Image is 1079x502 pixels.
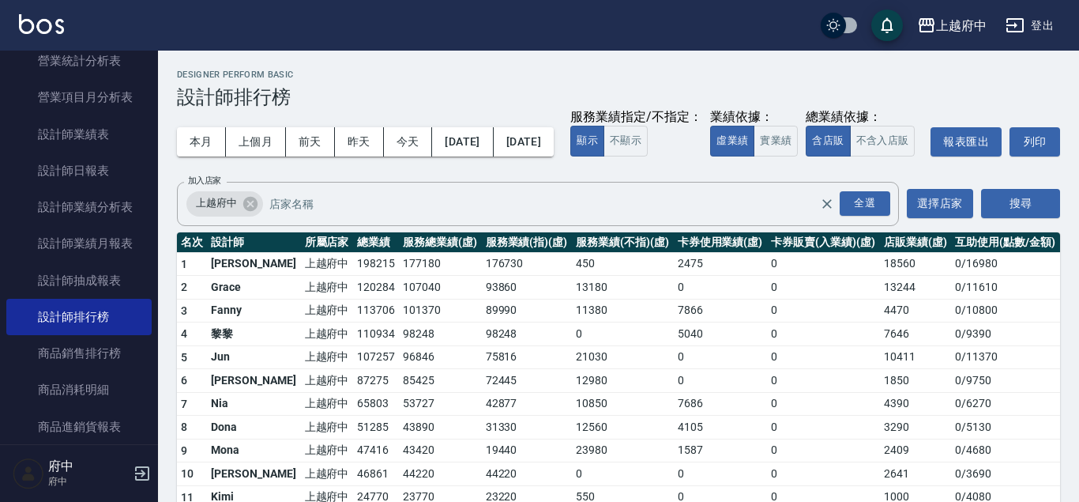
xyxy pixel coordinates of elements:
td: 0 [767,345,880,369]
td: 5040 [674,323,768,346]
td: 7866 [674,299,768,323]
td: 上越府中 [301,416,353,440]
button: 不含入店販 [850,126,915,157]
a: 設計師排行榜 [6,299,152,335]
label: 加入店家 [188,175,221,187]
td: 上越府中 [301,462,353,486]
td: 0 [674,276,768,300]
td: 上越府中 [301,392,353,416]
h5: 府中 [48,459,129,474]
a: 設計師業績表 [6,116,152,153]
td: 21030 [572,345,674,369]
td: 198215 [353,252,399,276]
button: 上個月 [226,127,286,157]
td: 2409 [880,439,951,462]
button: 搜尋 [981,189,1060,218]
input: 店家名稱 [265,190,848,217]
span: 7 [181,398,187,410]
p: 府中 [48,474,129,489]
td: 87275 [353,369,399,393]
button: 上越府中 [911,9,993,42]
td: 0 [767,439,880,462]
button: 實業績 [754,126,798,157]
button: [DATE] [432,127,493,157]
td: 4105 [674,416,768,440]
td: 上越府中 [301,439,353,462]
th: 所屬店家 [301,232,353,253]
td: 107257 [353,345,399,369]
td: 53727 [399,392,482,416]
button: 登出 [999,11,1060,40]
span: 1 [181,258,187,270]
div: 服務業績指定/不指定： [570,109,702,126]
td: 0 [767,392,880,416]
td: Dona [207,416,300,440]
td: 75816 [482,345,572,369]
td: [PERSON_NAME] [207,369,300,393]
td: 0 [767,369,880,393]
button: 顯示 [570,126,604,157]
td: 13244 [880,276,951,300]
td: 42877 [482,392,572,416]
td: 0 [674,345,768,369]
span: 2 [181,281,187,293]
td: 101370 [399,299,482,323]
button: save [871,9,903,41]
td: 12560 [572,416,674,440]
td: [PERSON_NAME] [207,462,300,486]
td: 0 [572,462,674,486]
td: 72445 [482,369,572,393]
div: 上越府中 [936,16,987,36]
td: 1587 [674,439,768,462]
td: 110934 [353,323,399,346]
td: 上越府中 [301,252,353,276]
td: 上越府中 [301,299,353,323]
th: 卡券使用業績(虛) [674,232,768,253]
a: 設計師業績月報表 [6,225,152,262]
td: 上越府中 [301,369,353,393]
th: 店販業績(虛) [880,232,951,253]
td: 93860 [482,276,572,300]
td: 0 [674,462,768,486]
td: 11380 [572,299,674,323]
button: 選擇店家 [907,189,973,218]
button: 前天 [286,127,335,157]
span: 上越府中 [186,195,246,211]
td: 43420 [399,439,482,462]
td: 0 [767,323,880,346]
a: 商品進銷貨報表 [6,409,152,445]
div: 業績依據： [710,109,798,126]
th: 服務業績(指)(虛) [482,232,572,253]
td: 0 [767,276,880,300]
button: 本月 [177,127,226,157]
a: 商品銷售排行榜 [6,335,152,372]
span: 4 [181,327,187,340]
td: 7686 [674,392,768,416]
td: 0 / 11370 [951,345,1060,369]
span: 8 [181,421,187,433]
button: [DATE] [494,127,554,157]
td: 4390 [880,392,951,416]
td: [PERSON_NAME] [207,252,300,276]
td: 7646 [880,323,951,346]
a: 營業統計分析表 [6,43,152,79]
td: 0 / 5130 [951,416,1060,440]
span: 5 [181,351,187,364]
td: 113706 [353,299,399,323]
th: 互助使用(點數/金額) [951,232,1060,253]
td: 65803 [353,392,399,416]
td: 13180 [572,276,674,300]
span: 6 [181,374,187,387]
td: 96846 [399,345,482,369]
td: Mona [207,439,300,462]
img: Person [13,458,44,489]
td: 0 / 3690 [951,462,1060,486]
td: 47416 [353,439,399,462]
td: 89990 [482,299,572,323]
td: 1850 [880,369,951,393]
td: 177180 [399,252,482,276]
td: 85425 [399,369,482,393]
div: 上越府中 [186,191,263,217]
td: 3290 [880,416,951,440]
button: Clear [816,193,838,215]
